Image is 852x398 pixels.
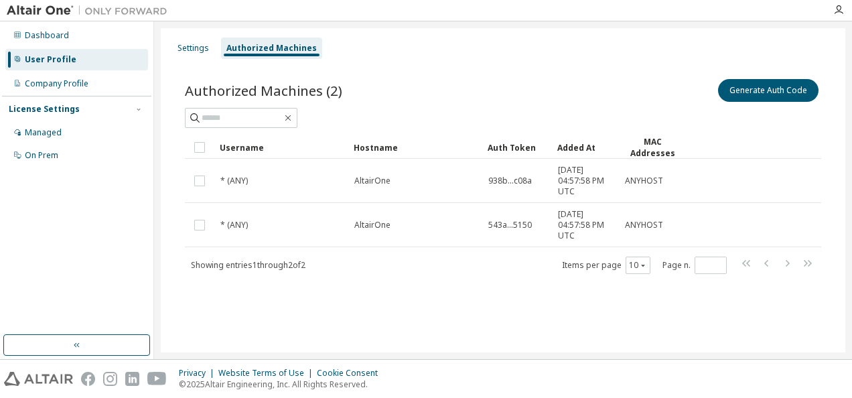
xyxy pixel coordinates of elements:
div: Username [220,137,343,158]
span: 543a...5150 [488,220,532,230]
div: Auth Token [488,137,547,158]
img: instagram.svg [103,372,117,386]
div: Dashboard [25,30,69,41]
div: User Profile [25,54,76,65]
span: Items per page [562,257,650,274]
span: 938b...c08a [488,176,532,186]
div: On Prem [25,150,58,161]
span: AltairOne [354,220,390,230]
p: © 2025 Altair Engineering, Inc. All Rights Reserved. [179,379,386,390]
img: altair_logo.svg [4,372,73,386]
span: Authorized Machines (2) [185,81,342,100]
img: linkedin.svg [125,372,139,386]
div: Hostname [354,137,477,158]
div: Privacy [179,368,218,379]
span: ANYHOST [625,176,663,186]
div: Authorized Machines [226,43,317,54]
img: facebook.svg [81,372,95,386]
img: youtube.svg [147,372,167,386]
span: [DATE] 04:57:58 PM UTC [558,209,613,241]
div: Added At [557,137,614,158]
span: Page n. [662,257,727,274]
button: 10 [629,260,647,271]
span: * (ANY) [220,220,248,230]
span: [DATE] 04:57:58 PM UTC [558,165,613,197]
div: Settings [177,43,209,54]
img: Altair One [7,4,174,17]
div: MAC Addresses [624,136,681,159]
span: ANYHOST [625,220,663,230]
div: License Settings [9,104,80,115]
div: Company Profile [25,78,88,89]
div: Cookie Consent [317,368,386,379]
span: Showing entries 1 through 2 of 2 [191,259,305,271]
div: Managed [25,127,62,138]
span: * (ANY) [220,176,248,186]
div: Website Terms of Use [218,368,317,379]
span: AltairOne [354,176,390,186]
button: Generate Auth Code [718,79,819,102]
